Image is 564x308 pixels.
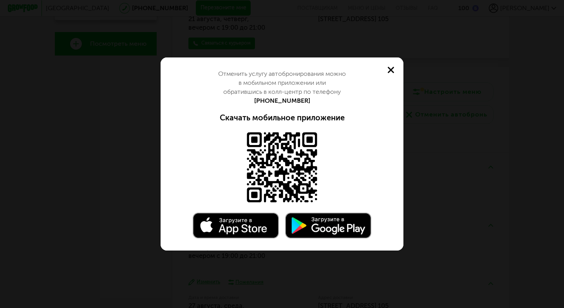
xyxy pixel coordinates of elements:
div: Отменить услугу автобронирования можно в мобильном приложении или обратившись в колл-центр по тел... [172,69,392,105]
img: Доступно в Google Play [285,212,371,239]
img: Доступно в AppStore [193,212,279,239]
img: Доступно в AppStore [245,130,319,204]
a: [PHONE_NUMBER] [254,97,310,104]
div: Скачать мобильное приложение [172,113,392,122]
